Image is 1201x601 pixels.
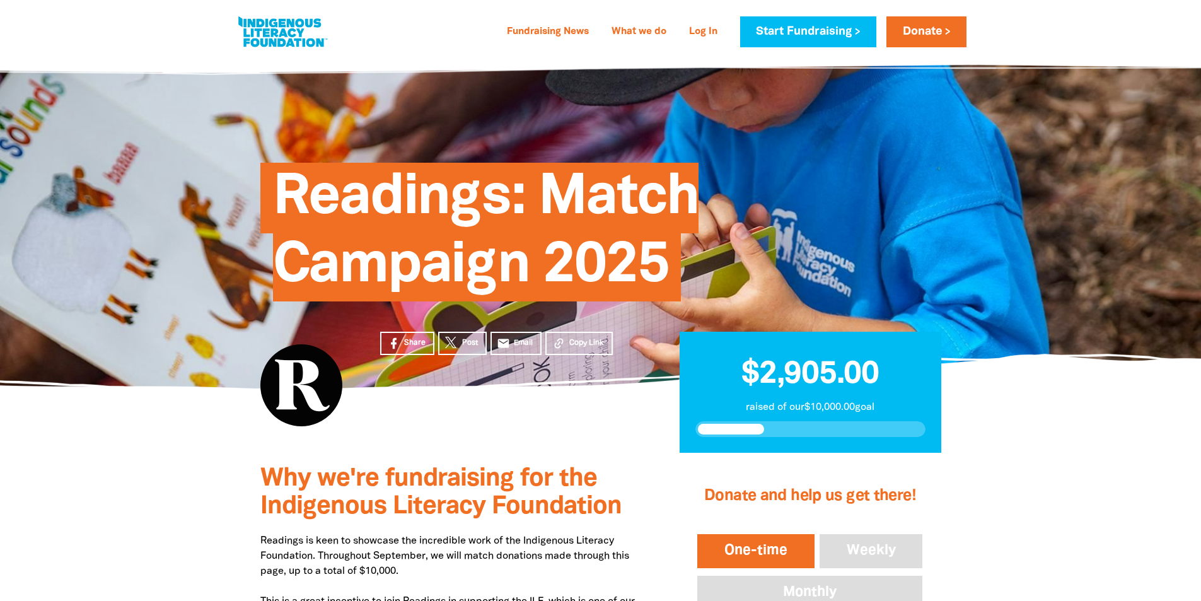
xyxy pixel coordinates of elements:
a: Share [380,332,434,355]
h2: Donate and help us get there! [695,471,925,522]
a: Donate [886,16,966,47]
span: Readings: Match Campaign 2025 [273,172,699,301]
span: Post [462,337,478,349]
p: raised of our $10,000.00 goal [695,400,925,415]
a: Log In [682,22,725,42]
span: Why we're fundraising for the Indigenous Literacy Foundation [260,467,622,518]
button: Copy Link [545,332,613,355]
a: Post [438,332,487,355]
span: Copy Link [569,337,604,349]
a: What we do [604,22,674,42]
span: Share [404,337,426,349]
a: Start Fundraising [740,16,876,47]
span: $2,905.00 [741,360,879,389]
a: emailEmail [490,332,542,355]
a: Fundraising News [499,22,596,42]
span: Email [514,337,533,349]
i: email [497,337,510,350]
button: One-time [695,532,817,571]
button: Weekly [817,532,925,571]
